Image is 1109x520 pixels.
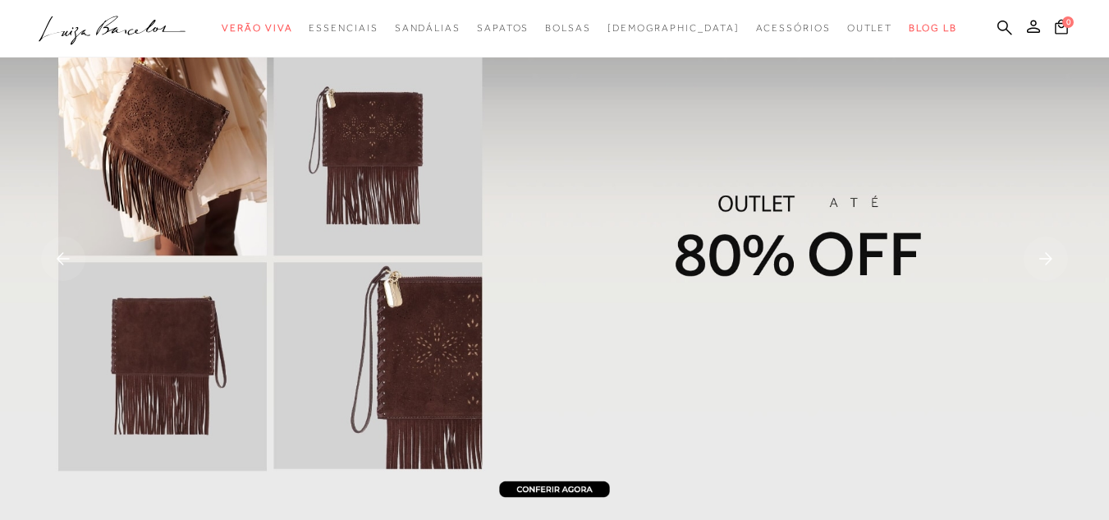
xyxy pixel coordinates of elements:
[545,13,591,44] a: categoryNavScreenReaderText
[607,13,740,44] a: noSubCategoriesText
[477,22,529,34] span: Sapatos
[847,13,893,44] a: categoryNavScreenReaderText
[395,13,461,44] a: categoryNavScreenReaderText
[222,13,292,44] a: categoryNavScreenReaderText
[909,22,956,34] span: BLOG LB
[1062,16,1074,28] span: 0
[847,22,893,34] span: Outlet
[477,13,529,44] a: categoryNavScreenReaderText
[309,13,378,44] a: categoryNavScreenReaderText
[395,22,461,34] span: Sandálias
[545,22,591,34] span: Bolsas
[756,13,831,44] a: categoryNavScreenReaderText
[607,22,740,34] span: [DEMOGRAPHIC_DATA]
[1050,18,1073,40] button: 0
[909,13,956,44] a: BLOG LB
[756,22,831,34] span: Acessórios
[309,22,378,34] span: Essenciais
[222,22,292,34] span: Verão Viva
